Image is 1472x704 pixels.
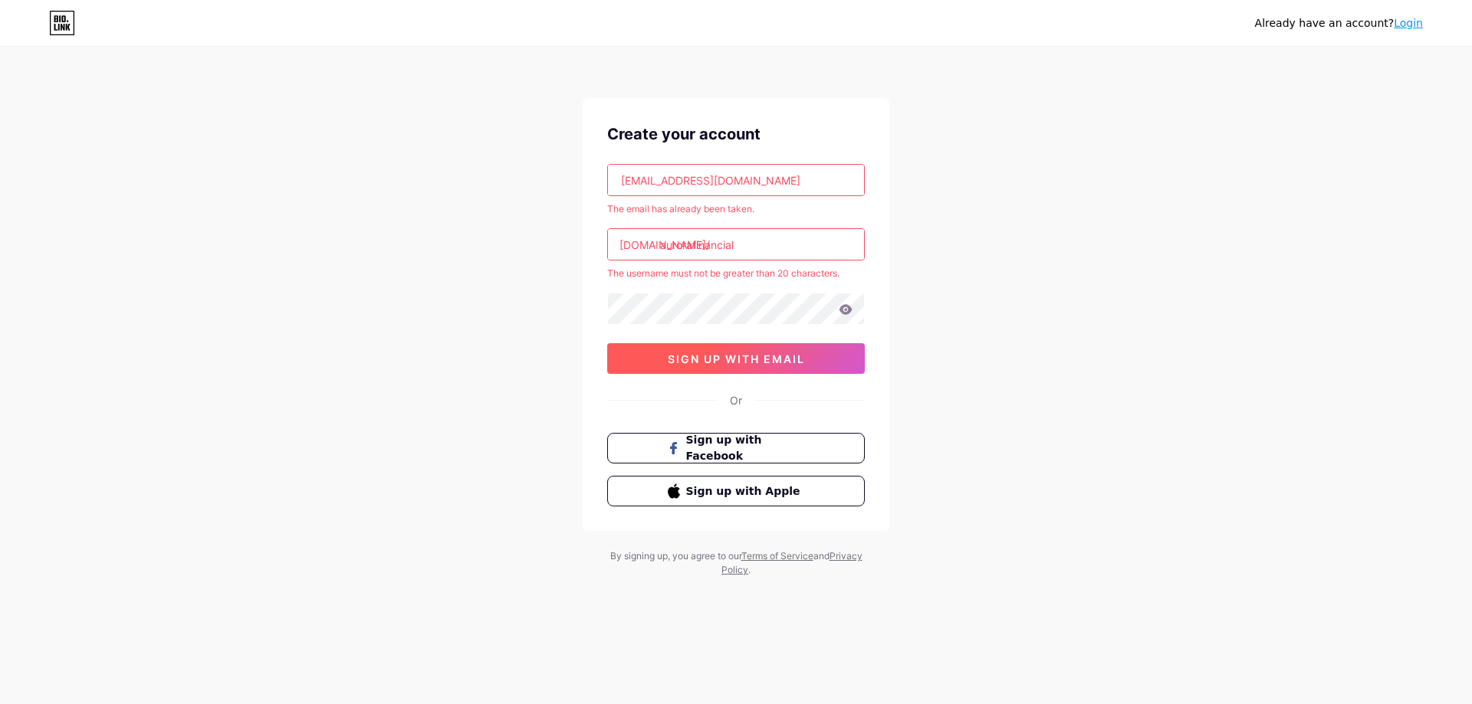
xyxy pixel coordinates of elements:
[607,202,865,216] div: The email has already been taken.
[619,237,710,253] div: [DOMAIN_NAME]/
[1255,15,1423,31] div: Already have an account?
[741,550,813,562] a: Terms of Service
[686,432,805,464] span: Sign up with Facebook
[668,352,805,365] span: sign up with email
[730,392,742,408] div: Or
[607,267,865,280] div: The username must not be greater than 20 characters.
[607,123,865,146] div: Create your account
[608,229,864,260] input: username
[607,476,865,506] button: Sign up with Apple
[686,483,805,499] span: Sign up with Apple
[608,165,864,195] input: Email
[607,433,865,463] button: Sign up with Facebook
[1394,17,1423,29] a: Login
[607,343,865,374] button: sign up with email
[606,549,866,577] div: By signing up, you agree to our and .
